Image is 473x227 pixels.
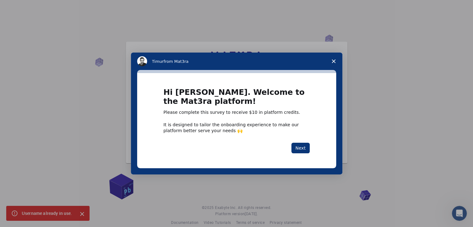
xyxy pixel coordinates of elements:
[137,56,147,66] img: Profile image for Timur
[164,109,310,116] div: Please complete this survey to receive $10 in platform credits.
[164,122,310,133] div: It is designed to tailor the onboarding experience to make our platform better serve your needs 🙌
[164,59,188,64] span: from Mat3ra
[164,88,310,109] h1: Hi [PERSON_NAME]. Welcome to the Mat3ra platform!
[152,59,164,64] span: Timur
[291,143,310,153] button: Next
[325,53,342,70] span: Close survey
